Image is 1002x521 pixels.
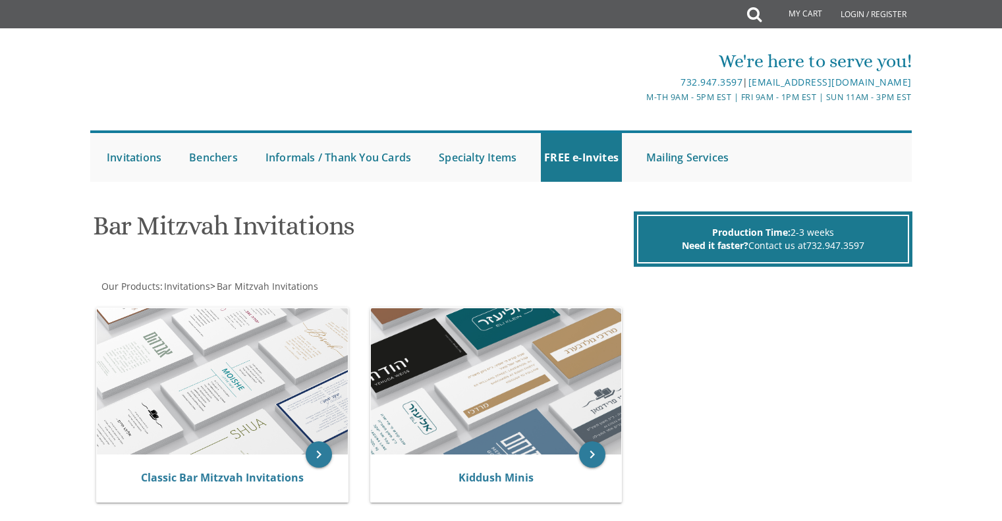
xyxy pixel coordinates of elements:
h1: Bar Mitzvah Invitations [93,211,630,250]
a: Benchers [186,133,241,182]
a: Invitations [163,280,210,292]
span: Bar Mitzvah Invitations [217,280,318,292]
a: 732.947.3597 [681,76,742,88]
a: keyboard_arrow_right [579,441,605,468]
img: Classic Bar Mitzvah Invitations [97,308,348,454]
a: Informals / Thank You Cards [262,133,414,182]
div: : [90,280,501,293]
a: Mailing Services [643,133,732,182]
a: [EMAIL_ADDRESS][DOMAIN_NAME] [748,76,912,88]
a: Our Products [100,280,160,292]
a: Bar Mitzvah Invitations [215,280,318,292]
a: keyboard_arrow_right [306,441,332,468]
span: > [210,280,318,292]
span: Invitations [164,280,210,292]
div: 2-3 weeks Contact us at [637,215,909,263]
a: My Cart [760,1,831,28]
a: 732.947.3597 [806,239,864,252]
img: Kiddush Minis [371,308,622,454]
a: Specialty Items [435,133,520,182]
div: M-Th 9am - 5pm EST | Fri 9am - 1pm EST | Sun 11am - 3pm EST [365,90,912,104]
div: We're here to serve you! [365,48,912,74]
span: Production Time: [712,226,791,238]
a: Kiddush Minis [459,470,534,485]
a: FREE e-Invites [541,133,622,182]
a: Classic Bar Mitzvah Invitations [141,470,304,485]
div: | [365,74,912,90]
a: Invitations [103,133,165,182]
span: Need it faster? [682,239,748,252]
